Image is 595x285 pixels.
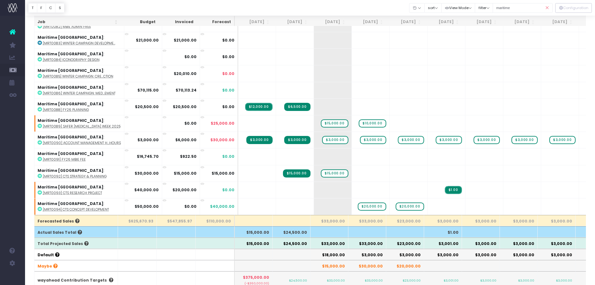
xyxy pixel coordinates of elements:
[38,184,104,190] strong: Maritime [GEOGRAPHIC_DATA]
[184,121,197,126] strong: $0.00
[43,91,115,96] abbr: [MRT0086] Winter Campaign: media placement
[184,54,197,59] strong: $0.00
[43,24,91,29] abbr: [MRT0082] MBIE Admin Free
[474,136,500,144] span: wayahead Sales Forecast Item
[424,3,442,13] button: sort
[235,16,273,28] th: Jul 25: activate to sort column ascending
[43,141,121,145] abbr: [MRT0090] Account Management Head Hours
[555,3,592,13] button: Configuration
[38,51,104,57] strong: Maritime [GEOGRAPHIC_DATA]
[38,35,104,40] strong: Maritime [GEOGRAPHIC_DATA]
[245,103,273,111] span: Streamtime Invoice: INV-13483 – [MRT0088] FY26 Planning<br />Accrued income – actual billing date...
[538,249,576,260] th: $3,000.00
[462,16,500,28] th: Jan 26: activate to sort column ascending
[246,136,272,144] span: Streamtime Invoice: INV-13482 – [MRT0090] Account Management Head Hours
[184,204,197,209] strong: $0.00
[43,41,115,46] abbr: [MRT0083] Winter Campaign Development
[174,171,197,176] strong: $15,000.00
[174,37,197,43] strong: $21,000.00
[222,154,234,159] span: $0.00
[398,136,424,144] span: wayahead Sales Forecast Item
[386,16,424,28] th: Nov 25: activate to sort column ascending
[348,237,386,249] th: $33,000.00
[462,237,500,249] th: $3,000.00
[34,16,121,28] th: Job: activate to sort column ascending
[235,226,273,237] th: $15,000.00
[37,3,46,13] button: F
[424,16,462,28] th: Dec 25: activate to sort column ascending
[43,207,109,212] abbr: [MRT0094] CTS Concept Development
[173,104,197,109] strong: $20,500.00
[538,16,576,28] th: Mar 26: activate to sort column ascending
[118,215,157,226] th: $625,670.93
[462,215,500,226] th: $3,000.00
[310,16,348,28] th: Sep 25: activate to sort column ascending
[196,215,235,226] th: $110,000.00
[462,249,500,260] th: $3,000.00
[500,16,538,28] th: Feb 26: activate to sort column ascending
[34,165,124,182] td: :
[34,226,118,237] th: Actual Sales Total
[175,137,197,142] strong: $6,000.00
[177,21,197,26] strong: $6,750.23
[197,16,235,28] th: Forecast
[34,48,124,65] td: :
[424,249,462,260] th: $3,000.00
[386,249,424,260] th: $3,000.00
[34,65,124,82] td: :
[38,85,104,90] strong: Maritime [GEOGRAPHIC_DATA]
[480,277,496,282] small: $3,000.00
[348,249,386,260] th: $3,000.00
[34,148,124,165] td: :
[555,3,592,13] div: Vertical button group
[284,136,310,144] span: Streamtime Invoice: INV-13515 – [MRT0090] Account Management Head Hours
[180,154,197,159] strong: $922.50
[46,3,56,13] button: C
[500,215,538,226] th: $3,000.00
[386,215,424,226] th: $23,000.00
[38,134,104,140] strong: Maritime [GEOGRAPHIC_DATA]
[500,249,538,260] th: $3,000.00
[360,136,386,144] span: wayahead Sales Forecast Item
[211,121,234,126] span: $25,000.00
[403,277,421,282] small: $23,000.00
[212,171,234,176] span: $15,000.00
[34,115,124,132] td: :
[34,32,124,48] td: :
[43,107,89,112] abbr: [MRT0088] FY26 Planning
[424,215,462,226] th: $3,000.00
[441,3,475,13] button: View Mode
[436,136,462,144] span: wayahead Sales Forecast Item
[283,169,310,177] span: Streamtime Invoice: INV-13517 – [MRT0092] CTS Strategy & Planning
[222,71,234,77] span: $0.00
[38,151,104,156] strong: Maritime [GEOGRAPHIC_DATA]
[222,54,234,60] span: $0.00
[310,260,348,271] th: $15,000.00
[172,187,197,192] strong: $20,000.00
[358,202,386,211] span: wayahead Sales Forecast Item
[424,226,462,237] th: $1.00
[493,3,553,13] input: Search...
[43,74,113,79] abbr: [MRT0085] Winter Campaign: creative asset production
[273,16,310,28] th: Aug 25: activate to sort column ascending
[43,157,86,162] abbr: [MRT0091] FY26 MBIE fee
[43,174,107,179] abbr: [MRT0092] CTS Strategy & Planning
[38,218,80,224] span: Forecasted Sales
[348,260,386,271] th: $30,000.00
[135,171,159,176] strong: $30,000.00
[518,277,534,282] small: $3,000.00
[28,3,37,13] button: T
[176,87,197,93] strong: $70,113.24
[359,119,386,127] span: wayahead Sales Forecast Item
[511,136,537,144] span: wayahead Sales Forecast Item
[210,137,234,143] span: $30,000.00
[243,275,269,280] span: $375,000.00
[137,154,159,159] strong: $16,745.70
[222,187,234,193] span: $0.00
[273,226,310,237] th: $24,500.00
[38,68,104,73] strong: Maritime [GEOGRAPHIC_DATA]
[137,137,159,142] strong: $3,000.00
[284,103,310,111] span: Streamtime Invoice: INV-13514 – [MRT0088] FY26 Planning
[121,16,159,28] th: Budget
[8,272,17,282] img: images/default_profile_image.png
